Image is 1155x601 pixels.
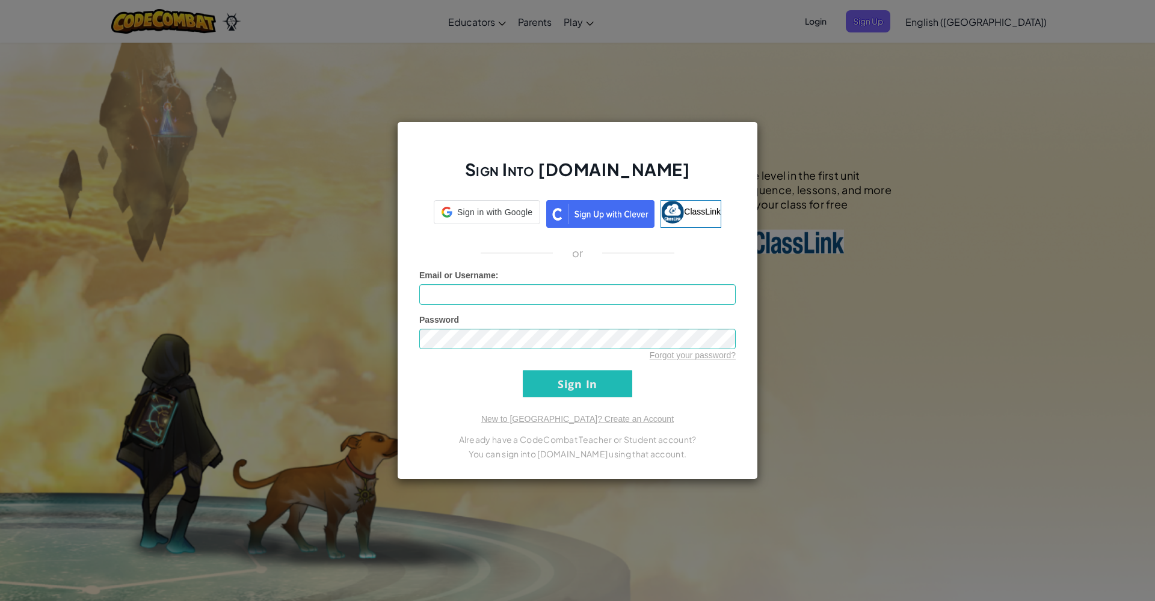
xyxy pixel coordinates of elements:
a: New to [GEOGRAPHIC_DATA]? Create an Account [481,414,674,424]
a: Sign in with Google [434,200,540,228]
img: classlink-logo-small.png [661,201,684,224]
p: or [572,246,584,260]
span: Sign in with Google [457,206,532,218]
input: Sign In [523,370,632,397]
span: Email or Username [419,270,496,280]
div: Sign in with Google [434,200,540,224]
a: Forgot your password? [650,350,736,360]
span: ClassLink [684,207,721,216]
p: Already have a CodeCombat Teacher or Student account? [419,432,736,447]
label: : [419,269,499,281]
p: You can sign into [DOMAIN_NAME] using that account. [419,447,736,461]
span: Password [419,315,459,325]
h2: Sign Into [DOMAIN_NAME] [419,158,736,193]
img: clever_sso_button@2x.png [546,200,654,228]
